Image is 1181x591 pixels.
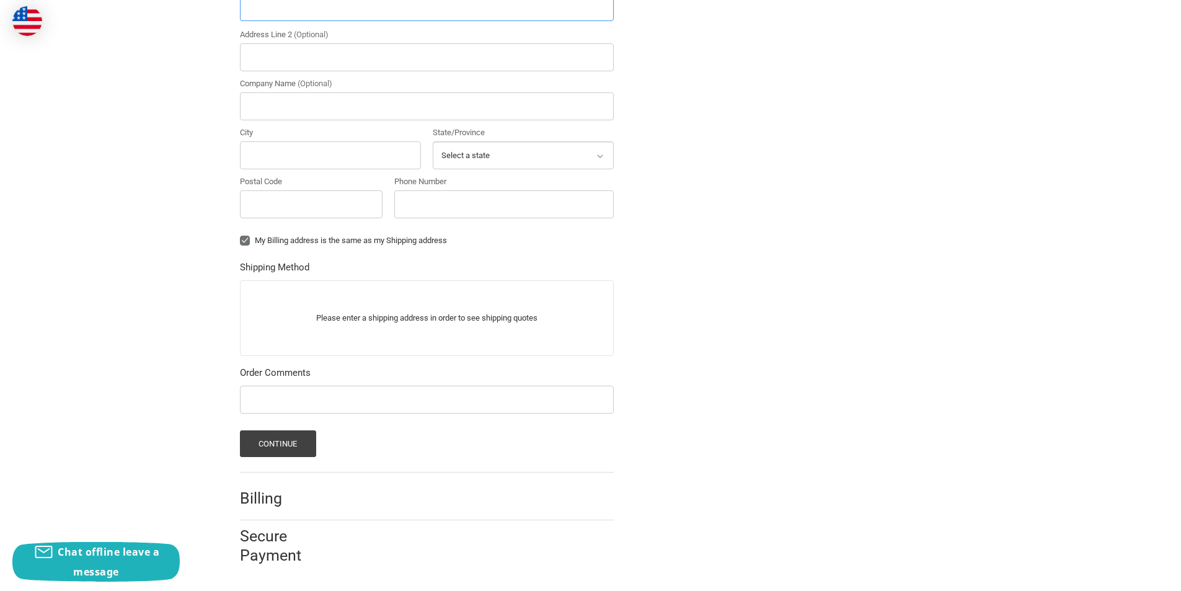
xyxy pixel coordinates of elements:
p: Please enter a shipping address in order to see shipping quotes [241,306,613,330]
h2: Billing [240,489,312,508]
iframe: Google Customer Reviews [1079,558,1181,591]
label: My Billing address is the same as my Shipping address [240,236,614,246]
label: Postal Code [240,176,383,188]
label: Phone Number [394,176,614,188]
button: Chat offline leave a message [12,542,180,582]
button: Continue [240,430,316,457]
label: Company Name [240,78,614,90]
label: State/Province [433,127,614,139]
h2: Secure Payment [240,527,324,566]
label: Address Line 2 [240,29,614,41]
legend: Order Comments [240,366,311,386]
span: Chat offline leave a message [58,545,159,579]
legend: Shipping Method [240,260,309,280]
small: (Optional) [294,30,329,39]
small: (Optional) [298,79,332,88]
img: duty and tax information for United States [12,6,42,36]
label: City [240,127,421,139]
